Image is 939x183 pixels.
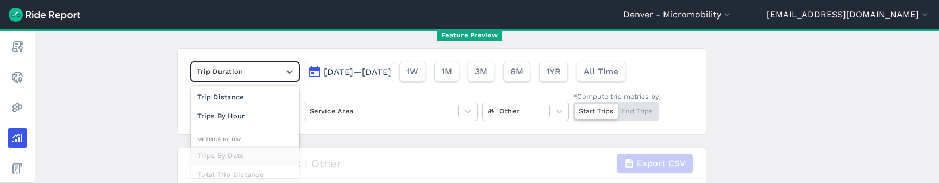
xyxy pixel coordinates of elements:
[191,106,299,125] div: Trips By Hour
[8,128,27,148] a: Analyze
[468,62,494,81] button: 3M
[546,65,561,78] span: 1YR
[503,62,530,81] button: 6M
[8,98,27,117] a: Heatmaps
[434,62,459,81] button: 1M
[399,62,425,81] button: 1W
[437,30,502,41] span: Feature Preview
[191,87,299,106] div: Trip Distance
[191,146,299,165] div: Trips By Date
[324,67,391,77] span: [DATE]—[DATE]
[577,62,625,81] button: All Time
[573,91,659,102] div: *Compute trip metrics by
[8,37,27,56] a: Report
[406,65,418,78] span: 1W
[304,62,395,81] button: [DATE]—[DATE]
[8,159,27,178] a: Fees
[441,65,452,78] span: 1M
[510,65,523,78] span: 6M
[191,134,299,144] div: Metrics By Day
[767,8,930,21] button: [EMAIL_ADDRESS][DOMAIN_NAME]
[9,8,80,22] img: Ride Report
[475,65,487,78] span: 3M
[623,8,733,21] button: Denver - Micromobility
[8,67,27,87] a: Realtime
[539,62,568,81] button: 1YR
[584,65,618,78] span: All Time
